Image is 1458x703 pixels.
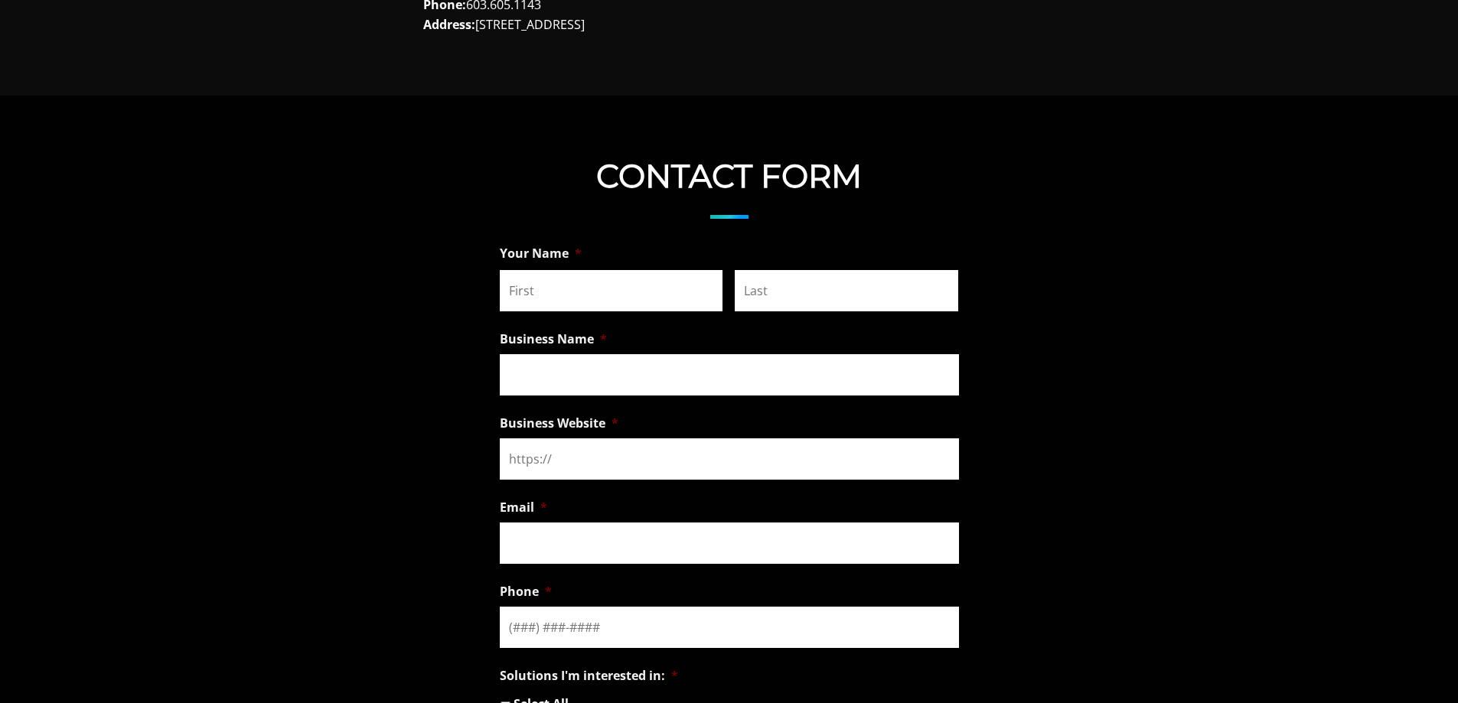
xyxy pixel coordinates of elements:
[500,246,582,262] label: Your Name
[500,331,607,347] label: Business Name
[500,500,547,516] label: Email
[500,415,618,431] label: Business Website
[500,668,678,684] label: Solutions I'm interested in:
[500,438,959,480] input: https://
[500,607,959,648] input: (###) ###-####
[735,270,958,311] input: Last
[423,16,475,33] strong: Address:
[500,584,552,600] label: Phone
[1182,526,1458,703] iframe: Chat Widget
[500,270,723,311] input: First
